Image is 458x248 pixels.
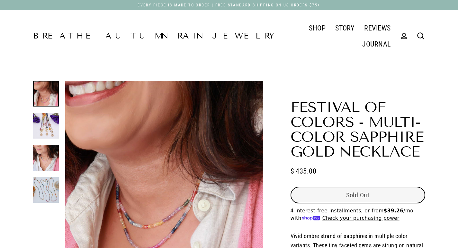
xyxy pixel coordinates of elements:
a: SHOP [304,20,330,36]
img: Festival of Colors - Multi-Color Sapphire Gold Necklace alt image | Breathe Autumn Rain Artisan J... [33,177,59,203]
div: Primary [278,20,396,52]
button: Sold Out [291,187,425,203]
span: Sold Out [346,191,369,199]
a: JOURNAL [357,36,395,52]
h1: Festival of Colors - Multi-Color Sapphire Gold Necklace [291,100,425,159]
a: Breathe Autumn Rain Jewelry [33,32,278,40]
img: Festival of Colors - Multi-Color Sapphire Gold Necklace life style layering image | Breathe Autum... [33,145,59,171]
a: STORY [330,20,359,36]
span: $ 435.00 [291,166,317,177]
a: REVIEWS [359,20,395,36]
img: Festival of Colors - Multi-Color Sapphire Gold Necklace detail image | Breathe Autumn Rain Artisa... [33,113,59,139]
